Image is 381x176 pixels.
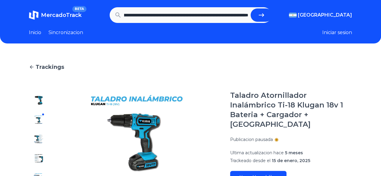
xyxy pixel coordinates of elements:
[29,10,82,20] a: MercadoTrackBETA
[36,63,64,71] span: Trackings
[34,134,43,144] img: Taladro Atornillador Inalámbrico Ti-18 Klugan 18v 1 Bateria + Cargador + Maletin
[29,10,39,20] img: MercadoTrack
[29,29,41,36] a: Inicio
[285,150,303,155] span: 5 meses
[34,115,43,124] img: Taladro Atornillador Inalámbrico Ti-18 Klugan 18v 1 Bateria + Cargador + Maletin
[34,153,43,163] img: Taladro Atornillador Inalámbrico Ti-18 Klugan 18v 1 Bateria + Cargador + Maletin
[230,136,273,142] p: Publicacion pausada
[272,158,310,163] span: 15 de enero, 2025
[298,11,352,19] span: [GEOGRAPHIC_DATA]
[289,11,352,19] button: [GEOGRAPHIC_DATA]
[230,158,270,163] span: Trackeado desde el
[72,6,86,12] span: BETA
[322,29,352,36] button: Iniciar sesion
[48,29,83,36] a: Sincronizacion
[41,12,82,18] span: MercadoTrack
[289,13,297,18] img: Argentina
[230,91,352,129] h1: Taladro Atornillador Inalámbrico Ti-18 Klugan 18v 1 Bateria + Cargador + [GEOGRAPHIC_DATA]
[34,95,43,105] img: Taladro Atornillador Inalámbrico Ti-18 Klugan 18v 1 Bateria + Cargador + Maletin
[230,150,284,155] span: Ultima actualizacion hace
[29,63,352,71] a: Trackings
